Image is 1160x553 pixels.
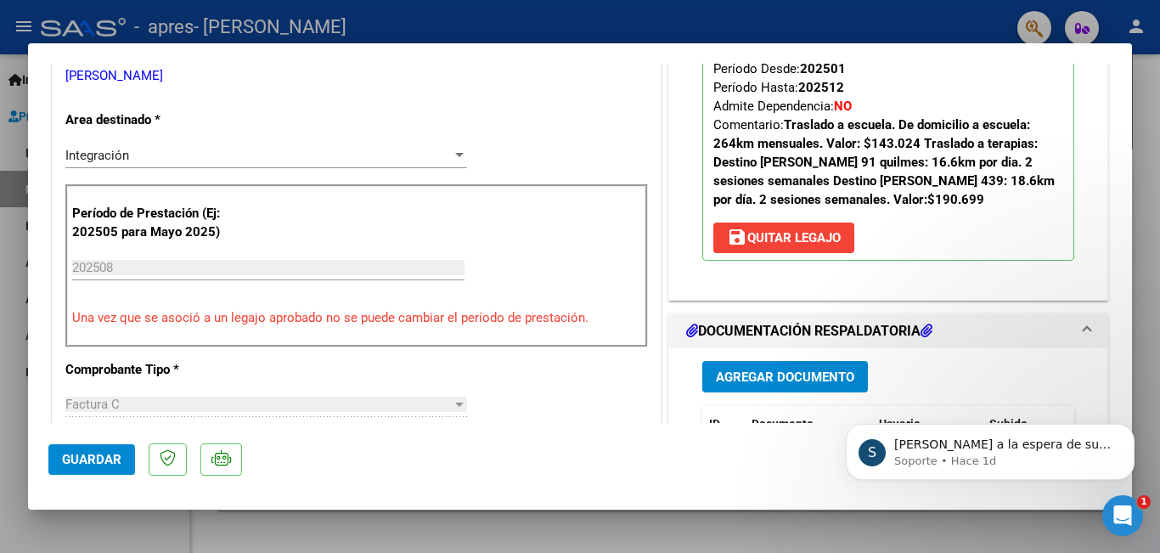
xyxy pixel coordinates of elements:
iframe: Intercom notifications mensaje [820,388,1160,507]
p: [PERSON_NAME] [65,66,648,86]
strong: 202501 [800,61,846,76]
mat-icon: save [727,227,747,247]
span: Factura C [65,397,120,412]
span: ID [709,417,720,431]
strong: NO [834,99,852,114]
p: Una vez que se asoció a un legajo aprobado no se puede cambiar el período de prestación. [72,308,641,328]
button: Quitar Legajo [713,223,854,253]
span: 1 [1137,495,1151,509]
p: Area destinado * [65,110,240,130]
datatable-header-cell: ID [702,406,745,443]
p: Período de Prestación (Ej: 202505 para Mayo 2025) [72,204,243,242]
span: Integración [65,148,129,163]
button: Guardar [48,444,135,475]
strong: Traslado a escuela. De domicilio a escuela: 264km mensuales. Valor: $143.024 Traslado a terapias:... [713,117,1055,207]
button: Agregar Documento [702,361,868,392]
span: Quitar Legajo [727,230,841,245]
iframe: Intercom live chat [1102,495,1143,536]
strong: 202512 [798,80,844,95]
span: Documento [752,417,814,431]
span: Comentario: [713,117,1055,207]
mat-expansion-panel-header: DOCUMENTACIÓN RESPALDATORIA [669,314,1107,348]
p: Comprobante Tipo * [65,360,240,380]
h1: DOCUMENTACIÓN RESPALDATORIA [686,321,932,341]
datatable-header-cell: Documento [745,406,872,443]
span: Agregar Documento [716,370,854,385]
span: Guardar [62,452,121,467]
